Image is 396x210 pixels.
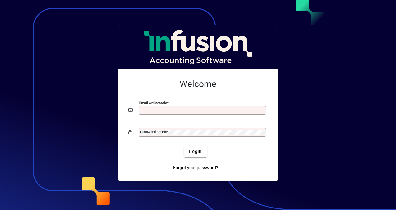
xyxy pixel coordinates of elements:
[140,130,167,134] mat-label: Password or Pin
[128,79,268,89] h2: Welcome
[184,146,207,157] button: Login
[189,148,202,155] span: Login
[139,100,167,105] mat-label: Email or Barcode
[173,165,218,171] span: Forgot your password?
[171,162,221,174] a: Forgot your password?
